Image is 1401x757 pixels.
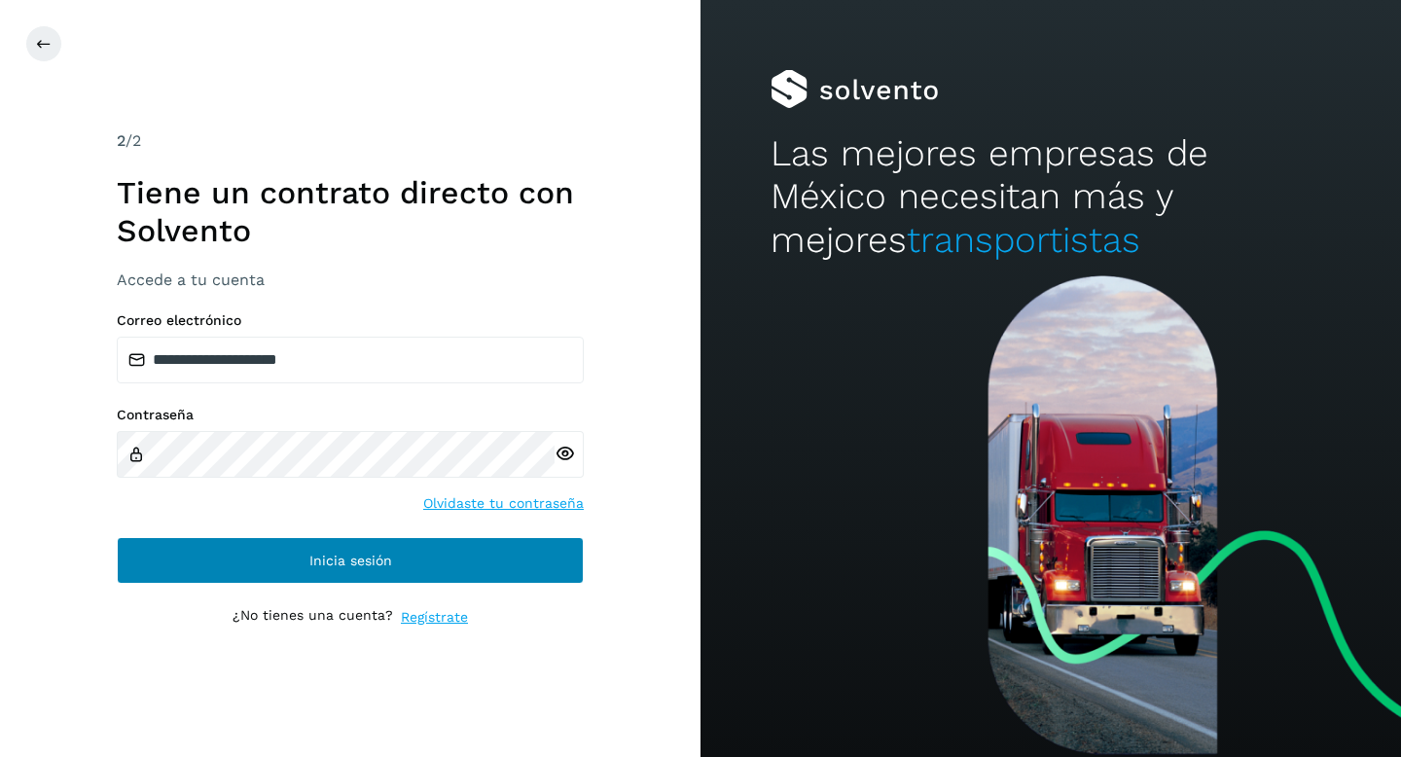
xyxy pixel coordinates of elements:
[907,219,1140,261] span: transportistas
[117,129,584,153] div: /2
[117,270,584,289] h3: Accede a tu cuenta
[423,493,584,514] a: Olvidaste tu contraseña
[309,554,392,567] span: Inicia sesión
[401,607,468,628] a: Regístrate
[117,131,126,150] span: 2
[117,407,584,423] label: Contraseña
[117,312,584,329] label: Correo electrónico
[233,607,393,628] p: ¿No tienes una cuenta?
[117,174,584,249] h1: Tiene un contrato directo con Solvento
[117,537,584,584] button: Inicia sesión
[771,132,1331,262] h2: Las mejores empresas de México necesitan más y mejores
